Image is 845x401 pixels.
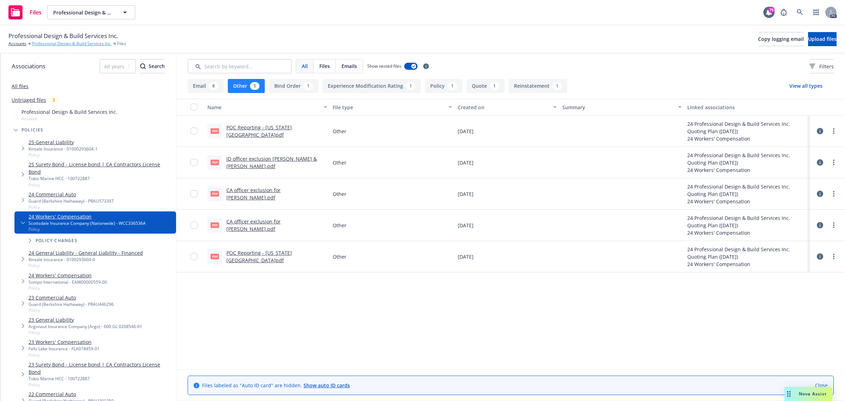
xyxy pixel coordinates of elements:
a: 23 Surety Bond - License bond | CA Contractors License Bond [29,361,173,376]
div: Drag to move [784,387,793,401]
a: 24 Workers' Compensation [29,272,107,279]
span: Copy logging email [758,36,804,42]
a: Untriaged files [12,96,46,104]
div: Kinsale Insurance - 01000293604-1 [29,146,98,152]
a: POC Reporting - [US_STATE][GEOGRAPHIC_DATA]pdf [226,124,292,138]
button: Created on [455,99,559,116]
button: Other [228,79,265,93]
a: more [830,190,838,198]
div: 24 Workers' Compensation [687,198,807,205]
span: Professional Design & Build Services Inc. [21,108,117,116]
button: Experience Modification Rating [323,79,421,93]
input: Toggle Row Selected [190,128,198,135]
span: All [302,62,308,70]
span: Policy [29,307,114,313]
a: 25 Surety Bond - License bond | CA Contractors License Bond [29,161,173,175]
a: 23 Commercial Auto [29,294,114,301]
a: 25 General Liability [29,138,98,146]
span: Files [30,10,42,15]
span: Policy [29,329,142,335]
span: Account [21,116,117,122]
span: Policy [29,263,143,269]
input: Select all [190,104,198,111]
span: Show nested files [367,63,401,69]
input: Toggle Row Selected [190,159,198,166]
div: Search [140,60,165,73]
a: 24 General Liability - General Liability - Financed [29,249,143,257]
span: pdf [211,191,219,196]
div: 24 Professional Design & Build Services Inc. Quoting Plan ([DATE]) [687,152,807,166]
button: View all types [778,79,834,93]
a: more [830,252,838,261]
input: Toggle Row Selected [190,253,198,260]
button: SearchSearch [140,59,165,73]
span: [DATE] [458,159,474,166]
a: 23 General Liability [29,316,142,323]
span: Policy [29,182,173,188]
a: more [830,221,838,229]
span: pdf [211,222,219,228]
span: pdf [211,254,219,259]
div: File type [333,104,445,111]
input: Search by keyword... [188,59,292,73]
button: Professional Design & Build Services Inc. [47,5,135,19]
div: 1 [447,82,457,90]
span: Policy [29,226,146,232]
a: Show auto ID cards [303,382,350,389]
button: Filters [809,59,834,73]
button: Name [205,99,330,116]
button: Email [188,79,224,93]
div: 24 Professional Design & Build Services Inc. Quoting Plan ([DATE]) [687,120,807,135]
a: 24 Commercial Auto [29,191,114,198]
span: Other [333,222,346,229]
span: [DATE] [458,222,474,229]
span: Other [333,253,346,260]
span: Policy [29,204,114,210]
span: Other [333,159,346,166]
button: Linked associations [684,99,810,116]
div: Guard (Berkshire Hathaway) - PRAU573397 [29,198,114,204]
div: 5 [250,82,259,90]
input: Toggle Row Selected [190,190,198,197]
span: Files labeled as "Auto ID card" are hidden. [202,382,350,389]
span: Filters [809,63,834,70]
div: 24 Professional Design & Build Services Inc. Quoting Plan ([DATE]) [687,183,807,198]
div: 24 Workers' Compensation [687,135,807,142]
span: [DATE] [458,253,474,260]
div: 24 Workers' Compensation [687,229,807,236]
a: more [830,127,838,135]
div: 1 [406,82,415,90]
a: 24 Workers' Compensation [29,213,146,220]
button: Reinstatement [509,79,567,93]
button: Copy logging email [758,32,804,46]
span: pdf [211,160,219,165]
span: Policies [21,128,44,132]
button: Nova Assist [784,387,832,401]
span: [DATE] [458,128,474,135]
div: 79 [768,7,775,13]
span: Filters [819,63,834,70]
div: 24 Workers' Compensation [687,166,807,174]
a: Accounts [8,41,26,47]
a: ID officer exclusion [PERSON_NAME] & [PERSON_NAME].pdf [226,155,317,169]
div: 1 [490,82,499,90]
button: Summary [559,99,685,116]
span: Policy [29,382,173,388]
a: Files [6,2,44,22]
a: All files [12,83,29,90]
div: Tokio Marine HCC - 100722887 [29,376,173,382]
a: Report a Bug [777,5,791,19]
div: Kinsale Insurance - 0100293604-0 [29,257,143,263]
span: Other [333,190,346,198]
span: Associations [12,62,45,71]
a: more [830,158,838,167]
button: Quote [467,79,505,93]
span: Policy [29,352,100,358]
span: Policy changes [36,239,77,243]
div: 8 [209,82,218,90]
a: Professional Design & Build Services Inc. [32,41,112,47]
div: 24 Workers' Compensation [687,260,807,268]
div: Sompo International - EAW00000559-00 [29,279,107,285]
button: File type [330,99,455,116]
div: Argonaut Insurance Company (Argo) - 600 GL 0208546-01 [29,323,142,329]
